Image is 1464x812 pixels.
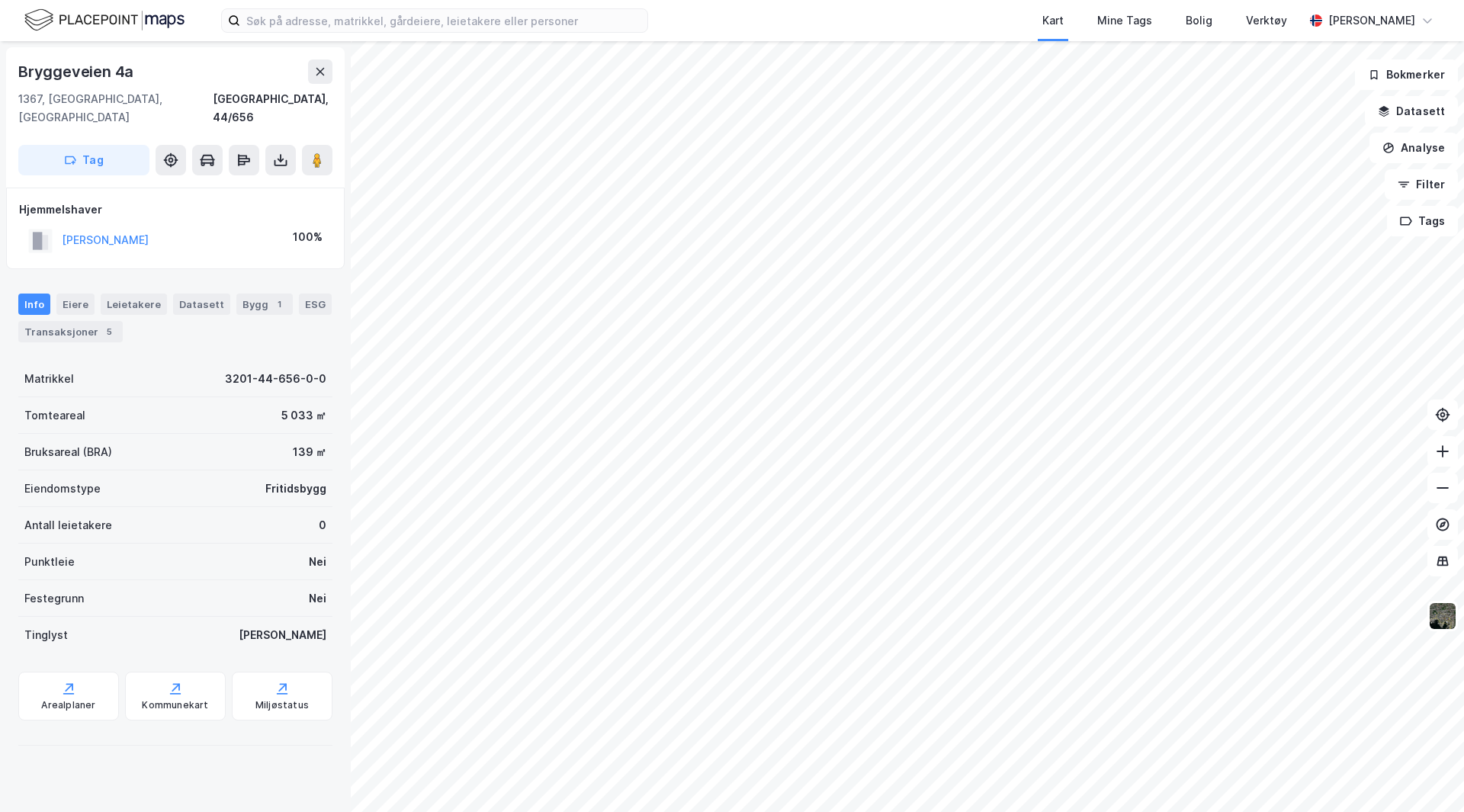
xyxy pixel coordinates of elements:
iframe: Chat Widget [1388,739,1464,812]
button: Bokmerker [1355,59,1458,90]
div: Nei [309,553,326,571]
div: Tomteareal [24,406,85,425]
div: Punktleie [24,553,75,571]
div: Arealplaner [41,699,95,711]
div: Bruksareal (BRA) [24,443,112,461]
div: [GEOGRAPHIC_DATA], 44/656 [213,90,332,127]
div: Eiere [56,294,95,315]
div: 100% [293,228,323,246]
button: Tags [1387,206,1458,236]
img: logo.f888ab2527a4732fd821a326f86c7f29.svg [24,7,185,34]
div: [PERSON_NAME] [239,626,326,644]
div: Mine Tags [1097,11,1152,30]
div: 5 033 ㎡ [281,406,326,425]
div: ESG [299,294,332,315]
div: Festegrunn [24,589,84,608]
div: 1 [271,297,287,312]
div: Kontrollprogram for chat [1388,739,1464,812]
div: Nei [309,589,326,608]
div: 3201-44-656-0-0 [225,370,326,388]
div: Antall leietakere [24,516,112,534]
div: 1367, [GEOGRAPHIC_DATA], [GEOGRAPHIC_DATA] [18,90,213,127]
div: Datasett [173,294,230,315]
div: Kommunekart [142,699,208,711]
div: Kart [1042,11,1064,30]
div: Bryggeveien 4a [18,59,136,84]
div: 5 [101,324,117,339]
div: Miljøstatus [255,699,309,711]
div: Leietakere [101,294,167,315]
div: Transaksjoner [18,321,123,342]
button: Filter [1385,169,1458,200]
div: Bolig [1186,11,1212,30]
div: [PERSON_NAME] [1328,11,1415,30]
div: 139 ㎡ [293,443,326,461]
img: 9k= [1428,602,1457,631]
button: Analyse [1369,133,1458,163]
div: 0 [319,516,326,534]
div: Tinglyst [24,626,68,644]
div: Info [18,294,50,315]
div: Bygg [236,294,293,315]
div: Verktøy [1246,11,1287,30]
div: Hjemmelshaver [19,201,332,219]
div: Matrikkel [24,370,74,388]
input: Søk på adresse, matrikkel, gårdeiere, leietakere eller personer [240,9,647,32]
div: Fritidsbygg [265,480,326,498]
button: Tag [18,145,149,175]
button: Datasett [1365,96,1458,127]
div: Eiendomstype [24,480,101,498]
